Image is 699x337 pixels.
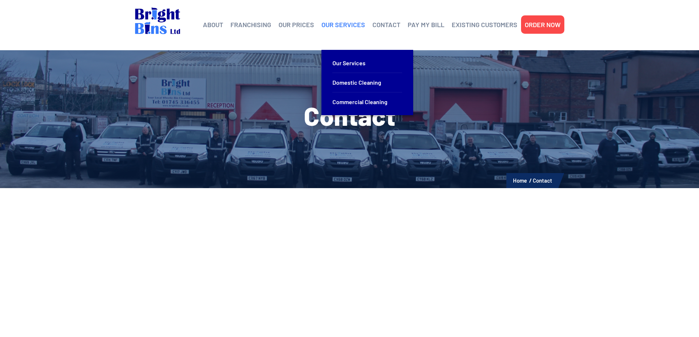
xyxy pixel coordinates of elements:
a: Commercial Cleaning [332,92,402,111]
a: ABOUT [203,19,223,30]
a: OUR PRICES [278,19,314,30]
a: Domestic Cleaning [332,73,402,92]
a: Our Services [332,54,402,73]
a: CONTACT [372,19,400,30]
li: Contact [533,176,552,185]
a: PAY MY BILL [408,19,444,30]
a: FRANCHISING [230,19,271,30]
a: Home [513,177,527,184]
a: EXISTING CUSTOMERS [452,19,517,30]
h1: Contact [135,103,564,128]
a: OUR SERVICES [321,19,365,30]
a: ORDER NOW [525,19,561,30]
